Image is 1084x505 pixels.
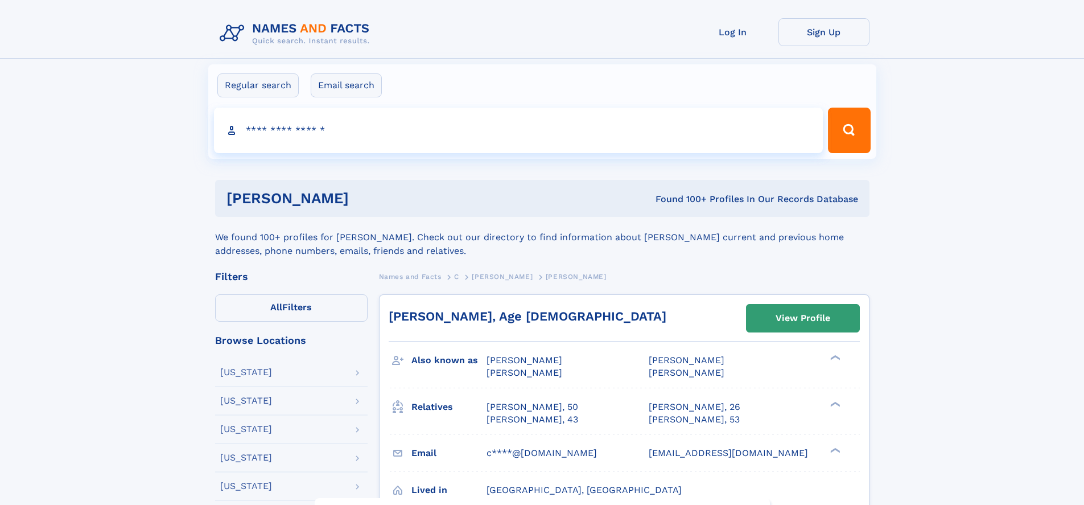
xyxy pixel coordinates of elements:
button: Search Button [828,108,870,153]
a: [PERSON_NAME], Age [DEMOGRAPHIC_DATA] [389,309,666,323]
div: [US_STATE] [220,453,272,462]
a: C [454,269,459,284]
label: Email search [311,73,382,97]
a: [PERSON_NAME], 43 [487,413,578,426]
div: ❯ [827,400,841,408]
h3: Lived in [411,481,487,500]
div: Browse Locations [215,335,368,346]
label: Regular search [217,73,299,97]
h1: [PERSON_NAME] [226,191,502,206]
a: [PERSON_NAME], 26 [649,401,740,413]
a: [PERSON_NAME], 50 [487,401,578,413]
a: [PERSON_NAME], 53 [649,413,740,426]
div: Filters [215,272,368,282]
div: ❯ [827,354,841,362]
a: Log In [687,18,778,46]
span: [GEOGRAPHIC_DATA], [GEOGRAPHIC_DATA] [487,485,682,495]
h3: Email [411,444,487,463]
span: [PERSON_NAME] [649,367,724,378]
div: [US_STATE] [220,368,272,377]
div: We found 100+ profiles for [PERSON_NAME]. Check out our directory to find information about [PERS... [215,217,869,258]
label: Filters [215,294,368,322]
a: Sign Up [778,18,869,46]
span: [PERSON_NAME] [472,273,533,281]
div: ❯ [827,446,841,454]
span: [EMAIL_ADDRESS][DOMAIN_NAME] [649,447,808,458]
img: Logo Names and Facts [215,18,379,49]
span: [PERSON_NAME] [487,367,562,378]
div: View Profile [776,305,830,331]
span: C [454,273,459,281]
h3: Relatives [411,397,487,417]
input: search input [214,108,823,153]
a: [PERSON_NAME] [472,269,533,284]
div: [US_STATE] [220,396,272,405]
h3: Also known as [411,351,487,370]
a: Names and Facts [379,269,442,284]
div: [US_STATE] [220,425,272,434]
span: [PERSON_NAME] [487,355,562,366]
div: [US_STATE] [220,482,272,491]
span: [PERSON_NAME] [546,273,607,281]
a: View Profile [747,305,859,332]
div: Found 100+ Profiles In Our Records Database [502,193,858,206]
span: [PERSON_NAME] [649,355,724,366]
span: All [270,302,282,313]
